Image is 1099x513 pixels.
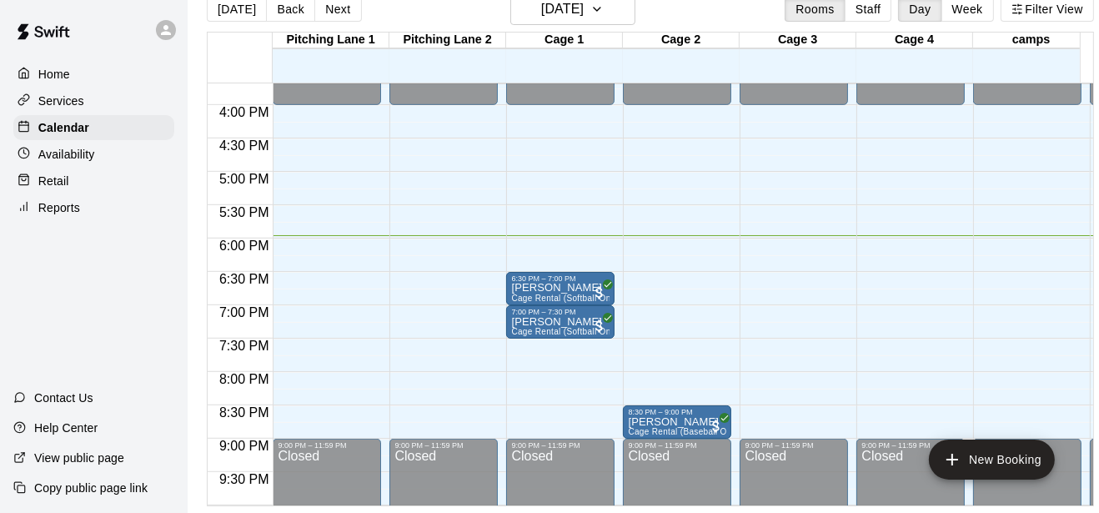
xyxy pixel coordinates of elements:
[856,33,973,48] div: Cage 4
[215,405,273,420] span: 8:30 PM
[740,33,856,48] div: Cage 3
[278,441,376,450] div: 9:00 PM – 11:59 PM
[273,33,389,48] div: Pitching Lane 1
[394,441,493,450] div: 9:00 PM – 11:59 PM
[511,327,620,336] span: Cage Rental (Softball Only)
[34,390,93,406] p: Contact Us
[628,408,726,416] div: 8:30 PM – 9:00 PM
[628,427,741,436] span: Cage Rental (Baseball Only)
[511,308,610,316] div: 7:00 PM – 7:30 PM
[929,440,1055,480] button: add
[215,372,273,386] span: 8:00 PM
[511,441,610,450] div: 9:00 PM – 11:59 PM
[13,88,174,113] a: Services
[38,93,84,109] p: Services
[708,418,725,435] span: All customers have paid
[861,441,960,450] div: 9:00 PM – 11:59 PM
[973,33,1090,48] div: camps
[215,439,273,453] span: 9:00 PM
[215,339,273,353] span: 7:30 PM
[34,420,98,436] p: Help Center
[215,305,273,319] span: 7:00 PM
[215,138,273,153] span: 4:30 PM
[215,272,273,286] span: 6:30 PM
[511,274,610,283] div: 6:30 PM – 7:00 PM
[38,199,80,216] p: Reports
[591,318,608,334] span: All customers have paid
[38,119,89,136] p: Calendar
[506,272,615,305] div: 6:30 PM – 7:00 PM: Jack Burnett
[389,33,506,48] div: Pitching Lane 2
[13,168,174,194] a: Retail
[215,239,273,253] span: 6:00 PM
[623,405,731,439] div: 8:30 PM – 9:00 PM: Austin Joyce
[745,441,843,450] div: 9:00 PM – 11:59 PM
[13,62,174,87] a: Home
[506,33,623,48] div: Cage 1
[13,115,174,140] a: Calendar
[34,450,124,466] p: View public page
[215,472,273,486] span: 9:30 PM
[13,142,174,167] a: Availability
[38,66,70,83] p: Home
[591,284,608,301] span: All customers have paid
[38,146,95,163] p: Availability
[215,105,273,119] span: 4:00 PM
[506,305,615,339] div: 7:00 PM – 7:30 PM: Hailey Lanthier
[511,294,620,303] span: Cage Rental (Softball Only)
[215,172,273,186] span: 5:00 PM
[38,173,69,189] p: Retail
[34,480,148,496] p: Copy public page link
[623,33,740,48] div: Cage 2
[628,441,726,450] div: 9:00 PM – 11:59 PM
[13,195,174,220] a: Reports
[215,205,273,219] span: 5:30 PM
